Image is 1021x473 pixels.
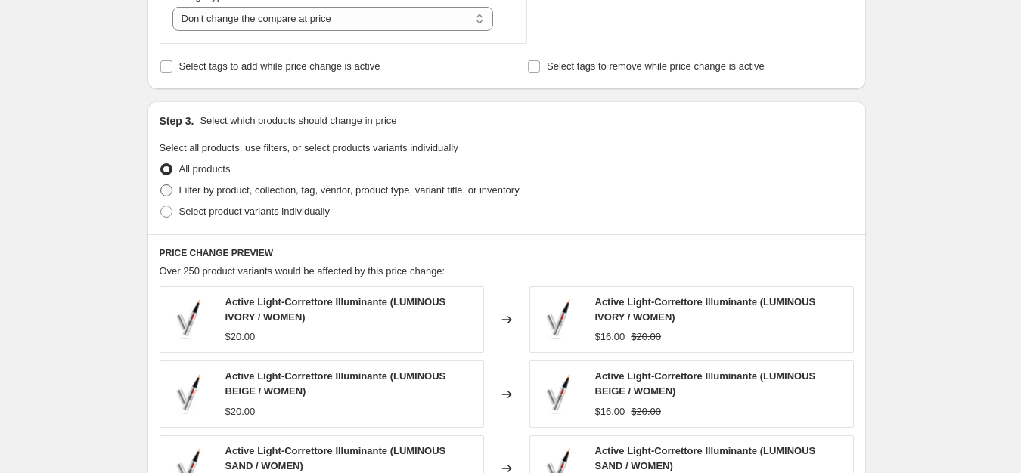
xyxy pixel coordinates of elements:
[179,60,380,72] span: Select tags to add while price change is active
[595,329,625,345] div: $16.00
[225,296,446,323] span: Active Light-Correttore Illuminante (LUMINOUS IVORY / WOMEN)
[179,184,520,196] span: Filter by product, collection, tag, vendor, product type, variant title, or inventory
[160,265,445,277] span: Over 250 product variants would be affected by this price change:
[595,445,816,471] span: Active Light-Correttore Illuminante (LUMINOUS SAND / WOMEN)
[225,329,256,345] div: $20.00
[595,370,816,397] span: Active Light-Correttore Illuminante (LUMINOUS BEIGE / WOMEN)
[160,247,854,259] h6: PRICE CHANGE PREVIEW
[168,372,213,417] img: beige_9947499f-6d6b-4554-8771-a4cc78755990_80x.png
[200,113,396,128] p: Select which products should change in price
[631,404,661,419] strike: $20.00
[595,404,625,419] div: $16.00
[595,296,816,323] span: Active Light-Correttore Illuminante (LUMINOUS IVORY / WOMEN)
[179,206,330,217] span: Select product variants individually
[160,113,194,128] h2: Step 3.
[225,445,446,471] span: Active Light-Correttore Illuminante (LUMINOUS SAND / WOMEN)
[538,297,583,342] img: beige_9947499f-6d6b-4554-8771-a4cc78755990_80x.png
[547,60,765,72] span: Select tags to remove while price change is active
[179,163,231,175] span: All products
[225,404,256,419] div: $20.00
[538,372,583,417] img: beige_9947499f-6d6b-4554-8771-a4cc78755990_80x.png
[168,297,213,342] img: beige_9947499f-6d6b-4554-8771-a4cc78755990_80x.png
[225,370,446,397] span: Active Light-Correttore Illuminante (LUMINOUS BEIGE / WOMEN)
[631,329,661,345] strike: $20.00
[160,142,458,153] span: Select all products, use filters, or select products variants individually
